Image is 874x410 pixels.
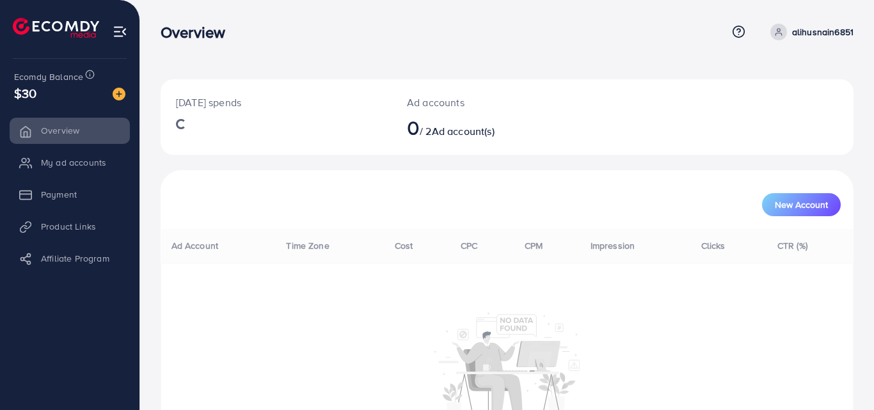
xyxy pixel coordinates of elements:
img: image [113,88,125,100]
p: [DATE] spends [176,95,376,110]
p: alihusnain6851 [792,24,854,40]
img: menu [113,24,127,39]
span: New Account [775,200,828,209]
p: Ad accounts [407,95,550,110]
span: Ecomdy Balance [14,70,83,83]
span: 0 [407,113,420,142]
img: logo [13,18,99,38]
span: Ad account(s) [432,124,495,138]
span: $30 [14,84,36,102]
a: alihusnain6851 [765,24,854,40]
h3: Overview [161,23,235,42]
h2: / 2 [407,115,550,139]
button: New Account [762,193,841,216]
